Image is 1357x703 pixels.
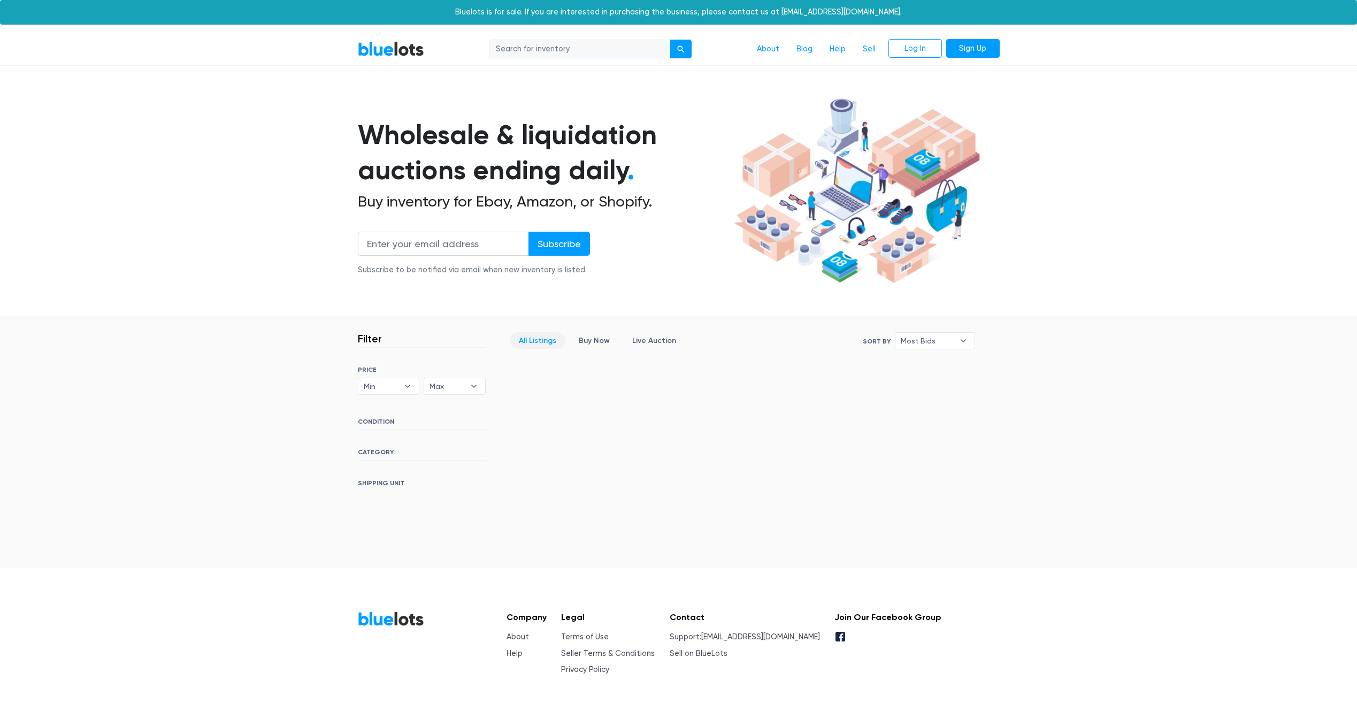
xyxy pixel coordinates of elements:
[627,154,634,186] span: .
[358,479,486,491] h6: SHIPPING UNIT
[528,232,590,256] input: Subscribe
[561,632,609,641] a: Terms of Use
[788,39,821,59] a: Blog
[570,332,619,349] a: Buy Now
[946,39,1000,58] a: Sign Up
[821,39,854,59] a: Help
[358,448,486,460] h6: CATEGORY
[489,40,671,59] input: Search for inventory
[507,612,547,622] h5: Company
[561,665,609,674] a: Privacy Policy
[510,332,565,349] a: All Listings
[701,632,820,641] a: [EMAIL_ADDRESS][DOMAIN_NAME]
[730,94,984,288] img: hero-ee84e7d0318cb26816c560f6b4441b76977f77a177738b4e94f68c95b2b83dbb.png
[358,418,486,430] h6: CONDITION
[670,649,727,658] a: Sell on BlueLots
[358,611,424,626] a: BlueLots
[358,366,486,373] h6: PRICE
[901,333,954,349] span: Most Bids
[358,117,730,188] h1: Wholesale & liquidation auctions ending daily
[952,333,975,349] b: ▾
[834,612,941,622] h5: Join Our Facebook Group
[358,193,730,211] h2: Buy inventory for Ebay, Amazon, or Shopify.
[748,39,788,59] a: About
[670,631,820,643] li: Support:
[358,41,424,57] a: BlueLots
[561,612,655,622] h5: Legal
[507,632,529,641] a: About
[430,378,465,394] span: Max
[888,39,942,58] a: Log In
[463,378,485,394] b: ▾
[358,232,529,256] input: Enter your email address
[364,378,399,394] span: Min
[358,332,382,345] h3: Filter
[623,332,685,349] a: Live Auction
[670,612,820,622] h5: Contact
[854,39,884,59] a: Sell
[358,264,590,276] div: Subscribe to be notified via email when new inventory is listed.
[396,378,419,394] b: ▾
[863,337,891,346] label: Sort By
[561,649,655,658] a: Seller Terms & Conditions
[507,649,523,658] a: Help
